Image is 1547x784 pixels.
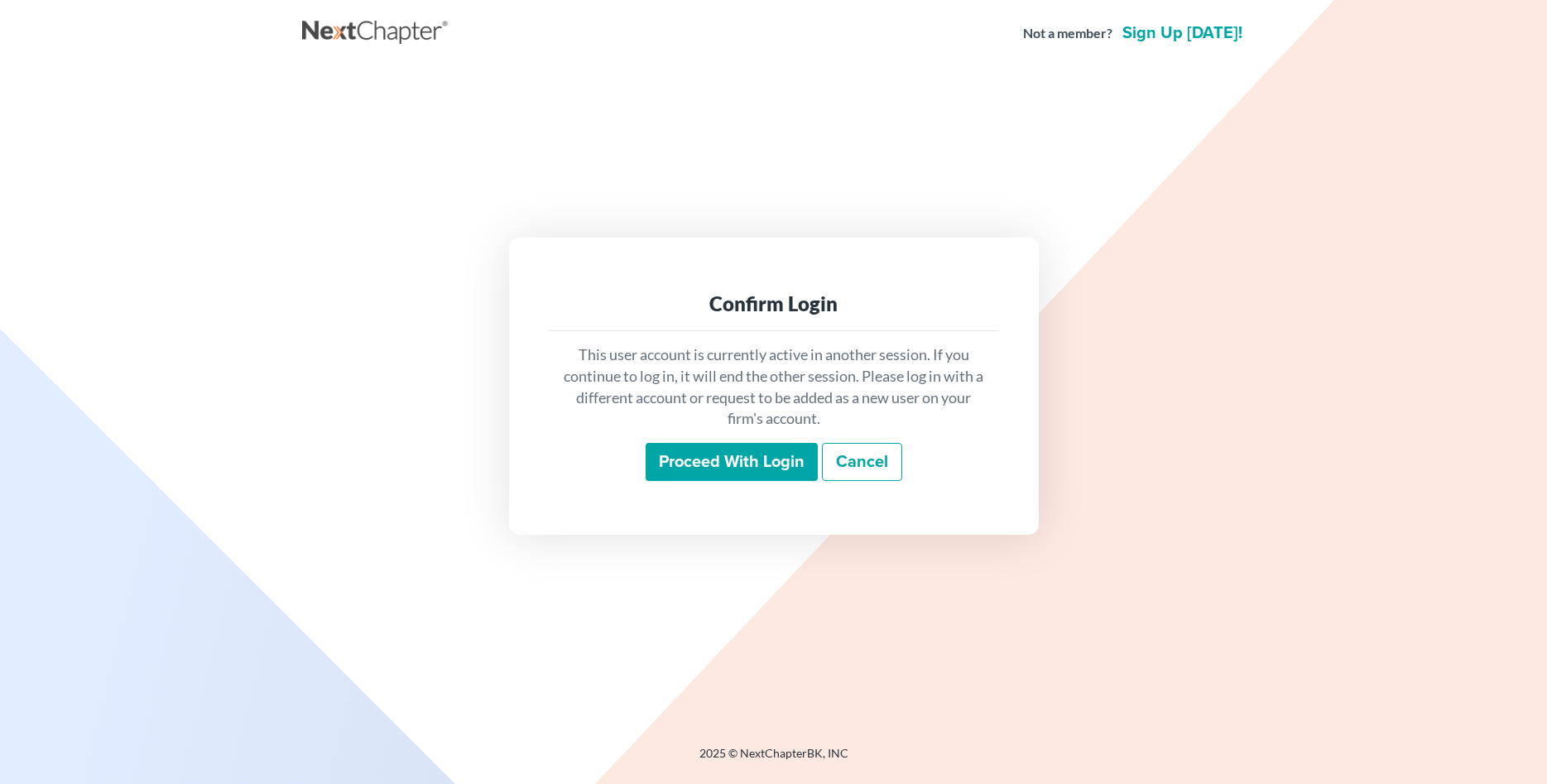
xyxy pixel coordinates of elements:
div: Confirm Login [562,291,986,317]
div: 2025 © NextChapterBK, INC [302,745,1246,775]
p: This user account is currently active in another session. If you continue to log in, it will end ... [562,344,986,430]
input: Proceed with login [646,443,818,481]
strong: Not a member? [1023,24,1112,43]
a: Sign up [DATE]! [1119,25,1246,41]
a: Cancel [822,443,902,481]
